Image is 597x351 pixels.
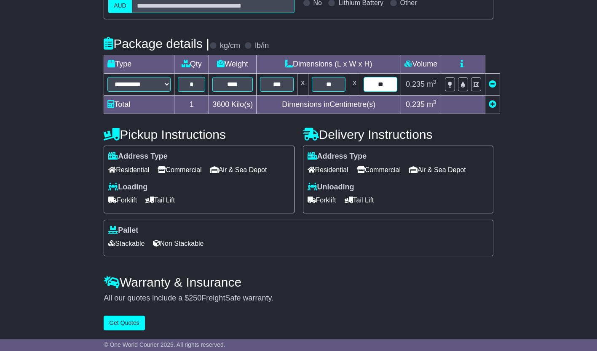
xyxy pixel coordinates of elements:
[303,128,493,141] h4: Delivery Instructions
[158,163,201,176] span: Commercial
[210,163,267,176] span: Air & Sea Depot
[406,100,425,109] span: 0.235
[349,74,360,96] td: x
[104,37,209,51] h4: Package details |
[104,341,225,348] span: © One World Courier 2025. All rights reserved.
[174,96,209,114] td: 1
[433,79,436,85] sup: 3
[409,163,466,176] span: Air & Sea Depot
[145,194,175,207] span: Tail Lift
[308,194,336,207] span: Forklift
[189,294,201,302] span: 250
[108,194,137,207] span: Forklift
[108,163,149,176] span: Residential
[308,183,354,192] label: Unloading
[297,74,308,96] td: x
[220,41,240,51] label: kg/cm
[108,183,147,192] label: Loading
[104,294,493,303] div: All our quotes include a $ FreightSafe warranty.
[153,237,203,250] span: Non Stackable
[489,80,496,88] a: Remove this item
[255,41,269,51] label: lb/in
[104,275,493,289] h4: Warranty & Insurance
[345,194,374,207] span: Tail Lift
[357,163,401,176] span: Commercial
[427,100,436,109] span: m
[257,96,401,114] td: Dimensions in Centimetre(s)
[174,55,209,74] td: Qty
[406,80,425,88] span: 0.235
[209,96,257,114] td: Kilo(s)
[104,55,174,74] td: Type
[212,100,229,109] span: 3600
[401,55,441,74] td: Volume
[433,99,436,105] sup: 3
[489,100,496,109] a: Add new item
[308,163,348,176] span: Residential
[427,80,436,88] span: m
[209,55,257,74] td: Weight
[108,152,168,161] label: Address Type
[104,316,145,330] button: Get Quotes
[104,128,294,141] h4: Pickup Instructions
[108,226,138,235] label: Pallet
[257,55,401,74] td: Dimensions (L x W x H)
[108,237,145,250] span: Stackable
[104,96,174,114] td: Total
[308,152,367,161] label: Address Type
